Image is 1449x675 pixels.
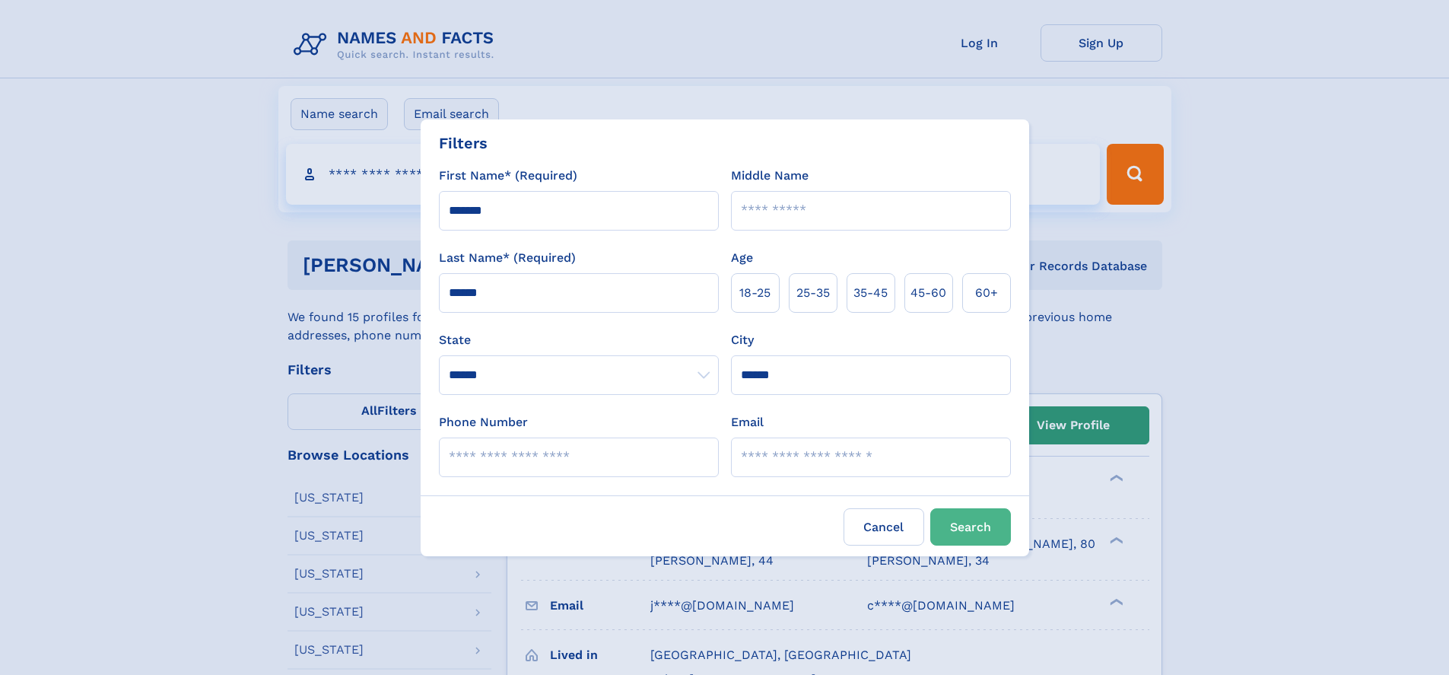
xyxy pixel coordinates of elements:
[930,508,1011,546] button: Search
[844,508,924,546] label: Cancel
[439,331,719,349] label: State
[853,284,888,302] span: 35‑45
[439,413,528,431] label: Phone Number
[731,413,764,431] label: Email
[731,167,809,185] label: Middle Name
[439,132,488,154] div: Filters
[739,284,771,302] span: 18‑25
[975,284,998,302] span: 60+
[731,331,754,349] label: City
[439,249,576,267] label: Last Name* (Required)
[731,249,753,267] label: Age
[796,284,830,302] span: 25‑35
[439,167,577,185] label: First Name* (Required)
[910,284,946,302] span: 45‑60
